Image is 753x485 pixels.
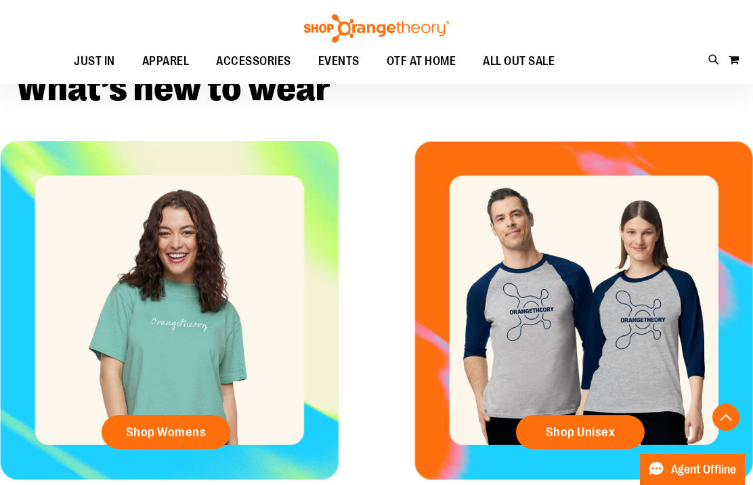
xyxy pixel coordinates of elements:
a: Shop Womens [102,415,230,449]
span: EVENTS [318,46,360,77]
button: Back To Top [712,404,739,431]
span: Shop Unisex [546,425,616,440]
span: JUST IN [74,46,115,77]
a: Shop Unisex [516,415,645,449]
span: OTF AT HOME [387,46,456,77]
h2: What’s new to wear [16,70,737,107]
span: ACCESSORIES [216,46,291,77]
span: Agent Offline [671,463,736,476]
img: Shop Orangetheory [302,14,451,43]
button: Agent Offline [640,454,745,485]
span: APPAREL [142,46,190,77]
span: Shop Womens [126,425,207,440]
span: ALL OUT SALE [483,46,555,77]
